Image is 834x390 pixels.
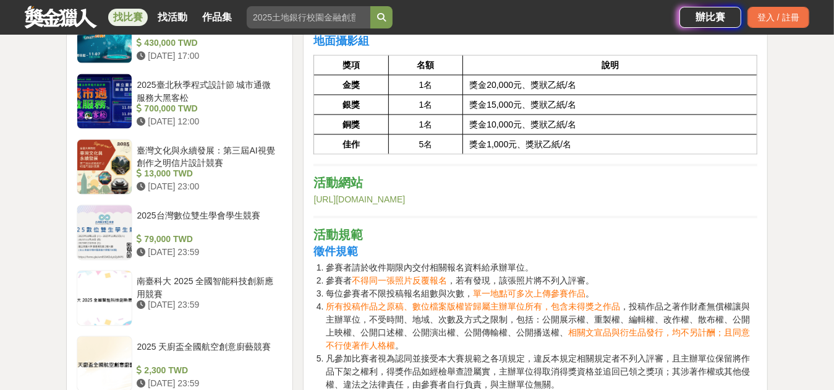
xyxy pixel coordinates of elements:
[137,233,278,246] div: 79,000 TWD
[473,289,585,299] span: 單一地點可多次上傳參賽作品
[137,144,278,168] div: 臺灣文化與永續發展：第三屆AI視覺創作之明信片設計競賽
[463,95,757,115] td: 獎金15,000元、獎狀乙紙/名
[247,6,370,28] input: 2025土地銀行校園金融創意挑戰賽：從你出發 開啟智慧金融新頁
[137,50,278,63] div: [DATE] 17:00
[747,7,809,28] div: 登入 / 註冊
[313,35,369,47] strong: 地面攝影組
[326,262,757,275] li: 參賽者請於收件期限內交付相關報名資料給承辦單位。
[77,8,283,64] a: FuStar未來之星-科學創意挑戰賽 430,000 TWD [DATE] 17:00
[388,135,462,155] td: 5名
[108,9,148,26] a: 找比賽
[343,60,360,70] strong: 獎項
[343,100,360,110] strong: 銀獎
[197,9,237,26] a: 作品集
[463,135,757,155] td: 獎金1,000元、獎狀乙紙/名
[137,365,278,378] div: 2,300 TWD
[77,74,283,129] a: 2025臺北秋季程式設計節 城市通微服務大黑客松 700,000 TWD [DATE] 12:00
[313,176,363,190] strong: 活動網站
[602,60,619,70] strong: 說明
[137,299,278,312] div: [DATE] 23:59
[326,275,757,288] li: 參賽者 ，若有發現，該張照片將不列入評審。
[326,301,757,353] li: ，投稿作品之著作財產無償權讓與主辦單位，不受時間、地域、次數及方式之限制，包括：公開展示權、重製權、編輯權、改作權、散布權、公開上映權、公開口述權、公開演出權、公開傳輸權、公開播送權、 。
[343,119,360,129] strong: 銅獎
[463,115,757,135] td: 獎金10,000元、獎狀乙紙/名
[326,288,757,301] li: 每位參賽者不限投稿報名組數與次數， 。
[137,210,278,233] div: 2025台灣數位雙生學會學生競賽
[77,205,283,261] a: 2025台灣數位雙生學會學生競賽 79,000 TWD [DATE] 23:59
[153,9,192,26] a: 找活動
[388,95,462,115] td: 1名
[77,139,283,195] a: 臺灣文化與永續發展：第三屆AI視覺創作之明信片設計競賽 13,000 TWD [DATE] 23:00
[137,275,278,299] div: 南臺科大 2025 全國智能科技創新應用競賽
[679,7,741,28] a: 辦比賽
[313,246,358,258] strong: 徵件規範
[77,271,283,326] a: 南臺科大 2025 全國智能科技創新應用競賽 [DATE] 23:59
[137,341,278,365] div: 2025 天廚盃全國航空創意廚藝競賽
[463,76,757,95] td: 獎金20,000元、獎狀乙紙/名
[137,37,278,50] div: 430,000 TWD
[137,246,278,259] div: [DATE] 23:59
[137,79,278,102] div: 2025臺北秋季程式設計節 城市通微服務大黑客松
[352,276,447,286] span: 不得同一張照片反覆報名
[343,139,360,149] strong: 佳作
[313,195,405,205] a: [URL][DOMAIN_NAME]
[388,115,462,135] td: 1名
[137,115,278,128] div: [DATE] 12:00
[313,228,363,242] strong: 活動規範
[137,181,278,194] div: [DATE] 23:00
[343,80,360,90] strong: 金獎
[326,302,620,312] span: 所有投稿作品之原稿、數位檔案版權皆歸屬主辦單位所有，包含未得獎之作品
[417,60,435,70] strong: 名額
[388,76,462,95] td: 1名
[137,102,278,115] div: 700,000 TWD
[137,168,278,181] div: 13,000 TWD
